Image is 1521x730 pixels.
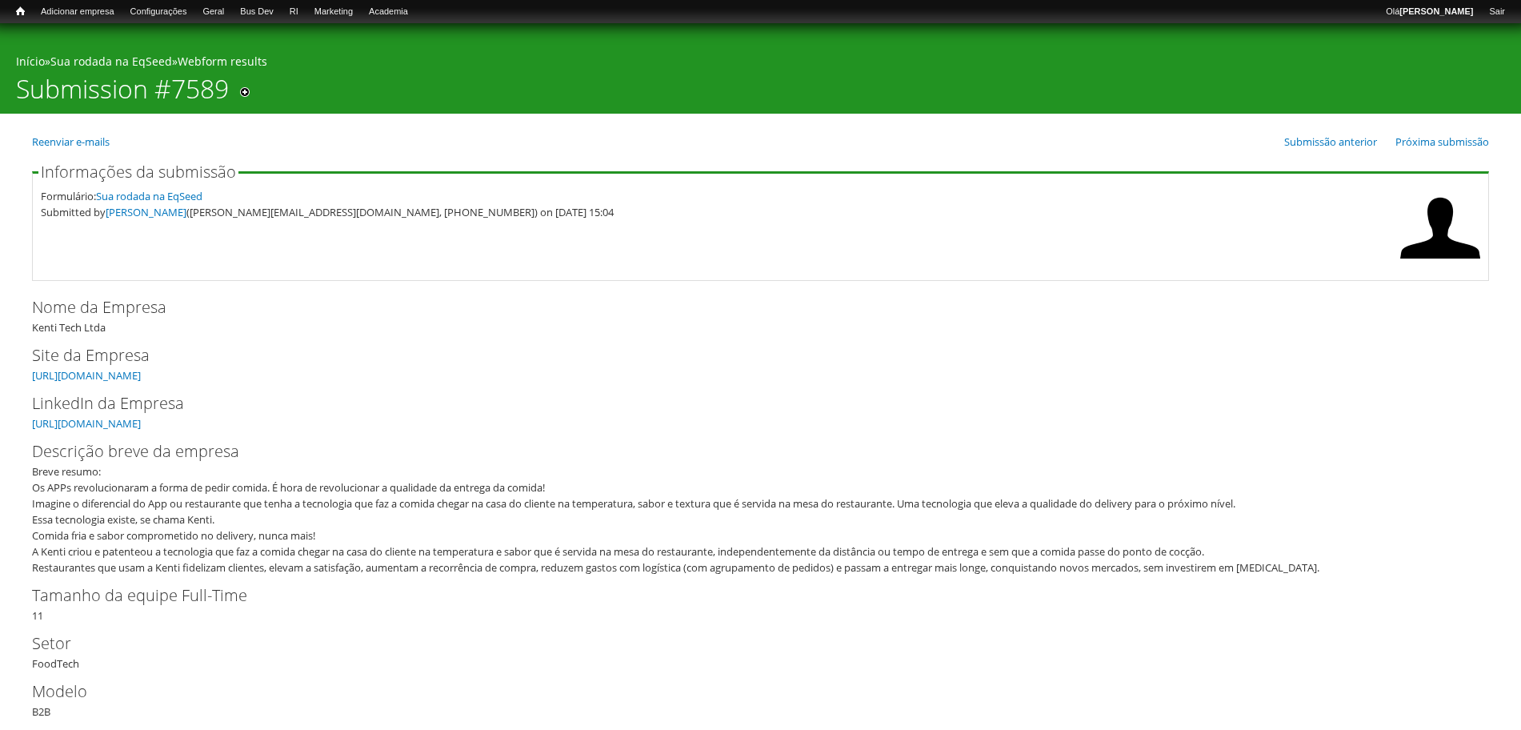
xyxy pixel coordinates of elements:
[1399,6,1473,16] strong: [PERSON_NAME]
[1400,188,1480,268] img: Foto de Armando Pompeu
[1395,134,1489,149] a: Próxima submissão
[32,680,1489,720] div: B2B
[32,680,1463,704] label: Modelo
[41,188,1392,204] div: Formulário:
[32,343,1463,367] label: Site da Empresa
[32,368,141,383] a: [URL][DOMAIN_NAME]
[122,4,195,20] a: Configurações
[282,4,306,20] a: RI
[1284,134,1377,149] a: Submissão anterior
[178,54,267,69] a: Webform results
[32,632,1463,656] label: Setor
[16,54,45,69] a: Início
[106,205,186,219] a: [PERSON_NAME]
[32,632,1489,672] div: FoodTech
[32,391,1463,415] label: LinkedIn da Empresa
[38,164,238,180] legend: Informações da submissão
[32,584,1463,608] label: Tamanho da equipe Full-Time
[1400,257,1480,271] a: Ver perfil do usuário.
[16,6,25,17] span: Início
[1378,4,1481,20] a: Olá[PERSON_NAME]
[8,4,33,19] a: Início
[50,54,172,69] a: Sua rodada na EqSeed
[16,74,229,114] h1: Submission #7589
[32,295,1463,319] label: Nome da Empresa
[1481,4,1513,20] a: Sair
[33,4,122,20] a: Adicionar empresa
[96,189,202,203] a: Sua rodada na EqSeed
[16,54,1505,74] div: » »
[32,439,1463,463] label: Descrição breve da empresa
[32,416,141,431] a: [URL][DOMAIN_NAME]
[32,584,1489,624] div: 11
[306,4,361,20] a: Marketing
[232,4,282,20] a: Bus Dev
[32,134,110,149] a: Reenviar e-mails
[32,295,1489,335] div: Kenti Tech Ltda
[32,463,1479,576] div: Breve resumo: Os APPs revolucionaram a forma de pedir comida. É hora de revolucionar a qualidade ...
[41,204,1392,220] div: Submitted by ([PERSON_NAME][EMAIL_ADDRESS][DOMAIN_NAME], [PHONE_NUMBER]) on [DATE] 15:04
[361,4,416,20] a: Academia
[194,4,232,20] a: Geral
